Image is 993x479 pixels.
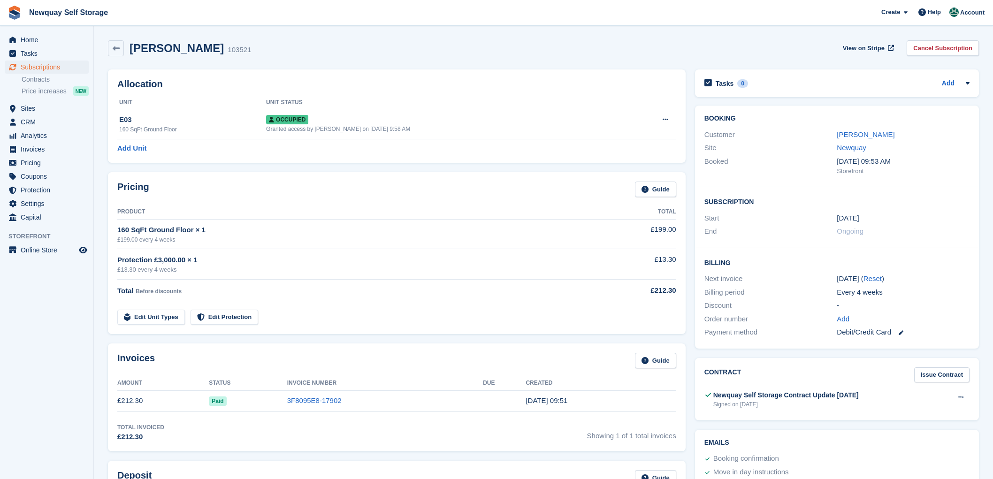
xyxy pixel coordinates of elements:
th: Invoice Number [287,376,483,391]
div: Booking confirmation [713,453,779,464]
a: menu [5,47,89,60]
th: Total [590,205,676,220]
span: Paid [209,396,226,406]
a: Edit Protection [191,310,258,325]
div: Discount [704,300,837,311]
a: menu [5,143,89,156]
a: menu [5,197,89,210]
span: Coupons [21,170,77,183]
span: Before discounts [136,288,182,295]
a: Guide [635,353,676,368]
a: Add Unit [117,143,146,154]
div: £212.30 [590,285,676,296]
span: Analytics [21,129,77,142]
a: Preview store [77,244,89,256]
h2: Tasks [716,79,734,88]
a: menu [5,156,89,169]
th: Status [209,376,287,391]
span: Total [117,287,134,295]
div: Protection £3,000.00 × 1 [117,255,590,266]
a: [PERSON_NAME] [837,130,894,138]
span: Pricing [21,156,77,169]
div: [DATE] 09:53 AM [837,156,970,167]
td: £212.30 [117,390,209,411]
h2: Emails [704,439,970,447]
a: menu [5,115,89,129]
div: Total Invoiced [117,423,164,432]
div: Granted access by [PERSON_NAME] on [DATE] 9:58 AM [266,125,627,133]
a: Issue Contract [914,367,970,383]
div: Booked [704,156,837,176]
a: Contracts [22,75,89,84]
a: Newquay [837,144,866,152]
span: Tasks [21,47,77,60]
div: £199.00 every 4 weeks [117,236,590,244]
th: Amount [117,376,209,391]
h2: Subscription [704,197,970,206]
h2: Contract [704,367,741,383]
a: Newquay Self Storage [25,5,112,20]
h2: [PERSON_NAME] [130,42,224,54]
th: Unit Status [266,95,627,110]
span: Ongoing [837,227,863,235]
h2: Booking [704,115,970,122]
span: View on Stripe [843,44,885,53]
time: 2025-08-26 08:51:15 UTC [526,396,567,404]
div: Customer [704,129,837,140]
span: Protection [21,183,77,197]
span: Online Store [21,243,77,257]
h2: Allocation [117,79,676,90]
div: End [704,226,837,237]
span: Price increases [22,87,67,96]
span: Home [21,33,77,46]
a: menu [5,102,89,115]
span: Help [928,8,941,17]
a: menu [5,243,89,257]
div: £13.30 every 4 weeks [117,265,590,274]
td: £199.00 [590,219,676,249]
td: £13.30 [590,249,676,280]
div: Order number [704,314,837,325]
a: Add [837,314,849,325]
span: Settings [21,197,77,210]
img: stora-icon-8386f47178a22dfd0bd8f6a31ec36ba5ce8667c1dd55bd0f319d3a0aa187defe.svg [8,6,22,20]
span: Invoices [21,143,77,156]
div: - [837,300,970,311]
a: 3F8095E8-17902 [287,396,342,404]
span: Account [960,8,985,17]
a: Reset [863,274,882,282]
div: 103521 [228,45,251,55]
span: Subscriptions [21,61,77,74]
h2: Billing [704,258,970,267]
a: Guide [635,182,676,197]
div: Newquay Self Storage Contract Update [DATE] [713,390,859,400]
a: Edit Unit Types [117,310,185,325]
div: Signed on [DATE] [713,400,859,409]
span: CRM [21,115,77,129]
a: menu [5,33,89,46]
time: 2025-08-26 00:00:00 UTC [837,213,859,224]
span: Occupied [266,115,308,124]
div: Every 4 weeks [837,287,970,298]
a: Add [942,78,955,89]
span: Sites [21,102,77,115]
span: Storefront [8,232,93,241]
a: View on Stripe [839,40,896,56]
th: Due [483,376,526,391]
a: Cancel Subscription [907,40,979,56]
a: Price increases NEW [22,86,89,96]
a: menu [5,61,89,74]
div: 160 SqFt Ground Floor [119,125,266,134]
span: Showing 1 of 1 total invoices [587,423,676,442]
a: menu [5,129,89,142]
div: Billing period [704,287,837,298]
div: Debit/Credit Card [837,327,970,338]
a: menu [5,211,89,224]
div: E03 [119,114,266,125]
div: Site [704,143,837,153]
div: Move in day instructions [713,467,789,478]
span: Capital [21,211,77,224]
span: Create [881,8,900,17]
div: 0 [737,79,748,88]
div: [DATE] ( ) [837,274,970,284]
